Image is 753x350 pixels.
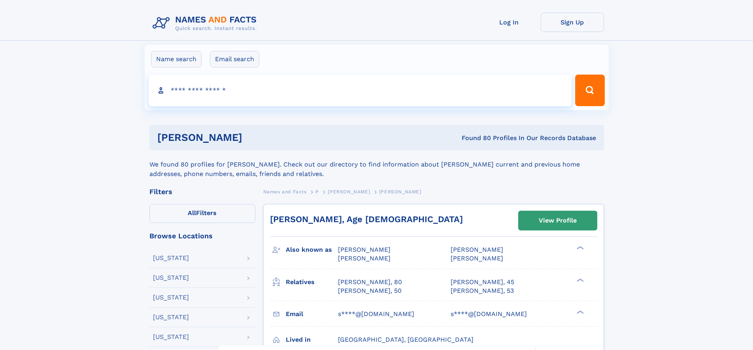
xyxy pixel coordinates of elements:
[263,187,307,197] a: Names and Facts
[149,204,255,223] label: Filters
[575,245,584,251] div: ❯
[315,189,319,195] span: P
[153,255,189,261] div: [US_STATE]
[270,214,463,224] a: [PERSON_NAME], Age [DEMOGRAPHIC_DATA]
[153,314,189,320] div: [US_STATE]
[541,13,604,32] a: Sign Up
[210,51,259,67] label: Email search
[153,334,189,340] div: [US_STATE]
[575,309,584,314] div: ❯
[328,187,370,197] a: [PERSON_NAME]
[338,336,474,343] span: [GEOGRAPHIC_DATA], [GEOGRAPHIC_DATA]
[451,278,514,286] a: [PERSON_NAME], 45
[451,255,503,262] span: [PERSON_NAME]
[328,189,370,195] span: [PERSON_NAME]
[338,246,391,253] span: [PERSON_NAME]
[149,75,572,106] input: search input
[379,189,421,195] span: [PERSON_NAME]
[157,133,352,142] h1: [PERSON_NAME]
[286,243,338,256] h3: Also known as
[149,150,604,179] div: We found 80 profiles for [PERSON_NAME]. Check out our directory to find information about [PERSON...
[451,286,514,295] a: [PERSON_NAME], 53
[153,294,189,301] div: [US_STATE]
[153,275,189,281] div: [US_STATE]
[151,51,202,67] label: Name search
[352,134,596,142] div: Found 80 Profiles In Our Records Database
[539,211,577,230] div: View Profile
[519,211,597,230] a: View Profile
[149,13,263,34] img: Logo Names and Facts
[286,307,338,321] h3: Email
[451,246,503,253] span: [PERSON_NAME]
[315,187,319,197] a: P
[575,277,584,283] div: ❯
[338,286,402,295] a: [PERSON_NAME], 50
[149,232,255,240] div: Browse Locations
[286,275,338,289] h3: Relatives
[575,75,604,106] button: Search Button
[477,13,541,32] a: Log In
[338,278,402,286] a: [PERSON_NAME], 80
[286,333,338,346] h3: Lived in
[338,255,391,262] span: [PERSON_NAME]
[149,188,255,195] div: Filters
[188,209,196,217] span: All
